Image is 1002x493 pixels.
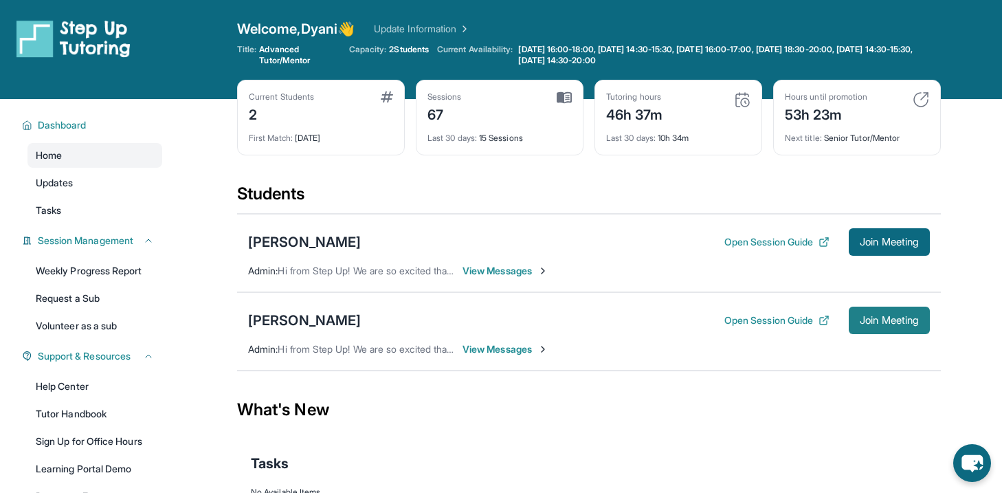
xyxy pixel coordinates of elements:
div: Current Students [249,91,314,102]
a: Home [27,143,162,168]
div: [PERSON_NAME] [248,311,361,330]
a: Tutor Handbook [27,402,162,426]
img: Chevron-Right [537,265,548,276]
div: Tutoring hours [606,91,663,102]
span: Admin : [248,343,278,355]
span: Current Availability: [437,44,513,66]
div: 10h 34m [606,124,750,144]
img: card [557,91,572,104]
span: Join Meeting [860,238,919,246]
span: Advanced Tutor/Mentor [259,44,340,66]
span: Last 30 days : [606,133,656,143]
span: Title: [237,44,256,66]
div: Sessions [427,91,462,102]
a: Sign Up for Office Hours [27,429,162,454]
a: Volunteer as a sub [27,314,162,338]
span: Dashboard [38,118,87,132]
div: 53h 23m [785,102,867,124]
img: Chevron Right [456,22,470,36]
div: [DATE] [249,124,393,144]
div: [PERSON_NAME] [248,232,361,252]
div: Hours until promotion [785,91,867,102]
div: 67 [427,102,462,124]
button: Dashboard [32,118,154,132]
button: Support & Resources [32,349,154,363]
span: View Messages [463,342,548,356]
span: Admin : [248,265,278,276]
span: Last 30 days : [427,133,477,143]
span: Next title : [785,133,822,143]
img: card [734,91,750,108]
span: Updates [36,176,74,190]
span: Support & Resources [38,349,131,363]
div: What's New [237,380,941,440]
span: 2 Students [389,44,429,55]
div: 15 Sessions [427,124,572,144]
span: First Match : [249,133,293,143]
button: chat-button [953,444,991,482]
button: Join Meeting [849,228,930,256]
span: Join Meeting [860,316,919,325]
a: Help Center [27,374,162,399]
span: Welcome, Dyani 👋 [237,19,355,39]
span: [DATE] 16:00-18:00, [DATE] 14:30-15:30, [DATE] 16:00-17:00, [DATE] 18:30-20:00, [DATE] 14:30-15:3... [518,44,938,66]
a: Request a Sub [27,286,162,311]
span: Tasks [36,204,61,217]
button: Join Meeting [849,307,930,334]
span: Tasks [251,454,289,473]
img: Chevron-Right [537,344,548,355]
span: Home [36,149,62,162]
img: card [381,91,393,102]
button: Session Management [32,234,154,248]
button: Open Session Guide [724,314,830,327]
div: Senior Tutor/Mentor [785,124,929,144]
div: 46h 37m [606,102,663,124]
a: [DATE] 16:00-18:00, [DATE] 14:30-15:30, [DATE] 16:00-17:00, [DATE] 18:30-20:00, [DATE] 14:30-15:3... [515,44,941,66]
div: 2 [249,102,314,124]
a: Weekly Progress Report [27,259,162,283]
div: Students [237,183,941,213]
button: Open Session Guide [724,235,830,249]
a: Updates [27,171,162,195]
span: View Messages [463,264,548,278]
span: Session Management [38,234,133,248]
a: Update Information [374,22,470,36]
span: Capacity: [349,44,387,55]
img: logo [16,19,131,58]
a: Learning Portal Demo [27,457,162,481]
a: Tasks [27,198,162,223]
img: card [913,91,929,108]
